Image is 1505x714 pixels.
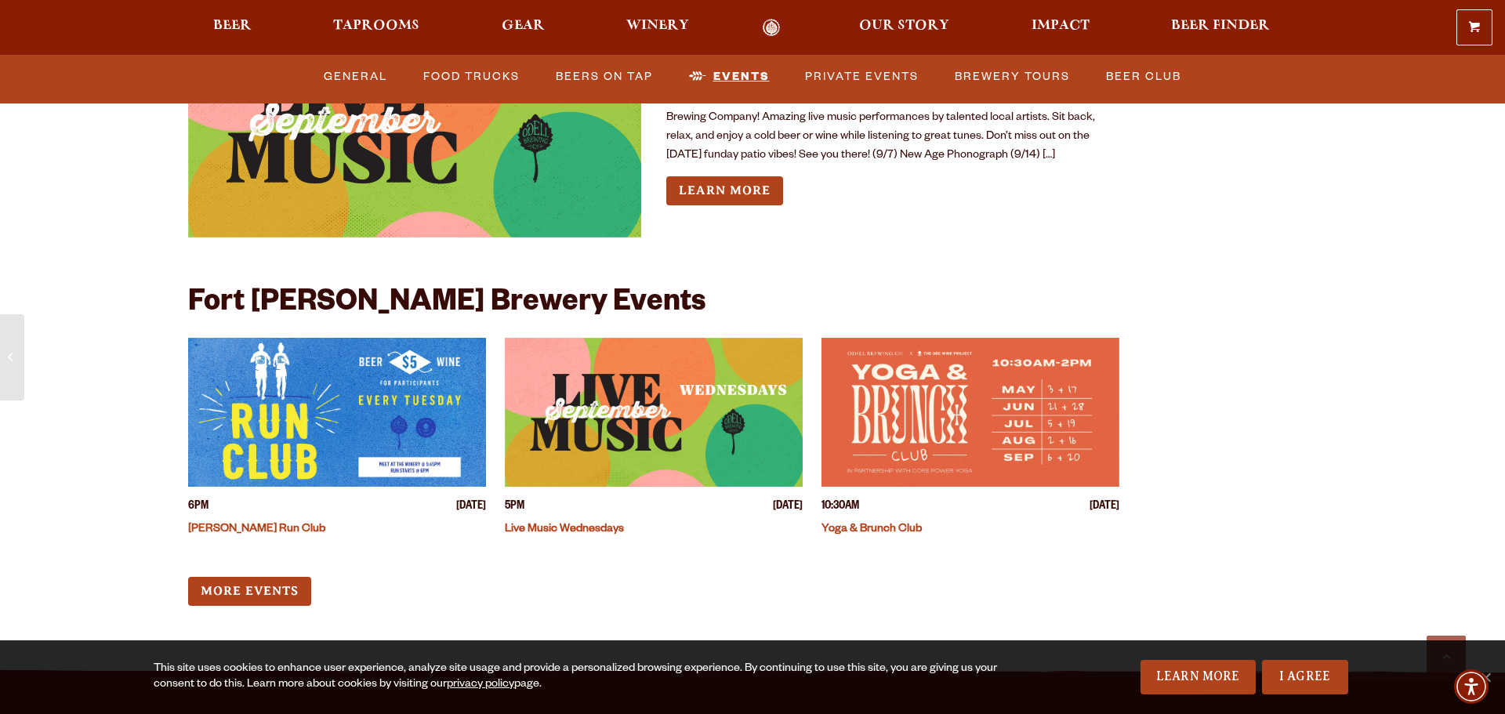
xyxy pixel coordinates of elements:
a: Our Story [849,19,959,37]
div: This site uses cookies to enhance user experience, analyze site usage and provide a personalized ... [154,661,1010,693]
a: privacy policy [447,679,514,691]
span: Our Story [859,20,949,32]
h2: Fort [PERSON_NAME] Brewery Events [188,288,705,322]
span: Taprooms [333,20,419,32]
span: [DATE] [773,499,803,516]
span: Gear [502,20,545,32]
a: View event details [821,338,1119,487]
a: Impact [1021,19,1100,37]
a: Taprooms [323,19,430,37]
a: Food Trucks [417,59,526,95]
a: Live Music Wednesdays [505,524,624,536]
a: Learn More [1141,660,1256,694]
a: Odell Home [742,19,800,37]
a: View event details [188,338,486,487]
a: View event details [188,11,641,237]
a: Events [683,59,776,95]
a: Beer [203,19,262,37]
span: Winery [626,20,689,32]
span: 10:30AM [821,499,859,516]
a: Learn more about Live Music Sundays [666,176,783,205]
a: Winery [616,19,699,37]
a: Beers on Tap [549,59,659,95]
a: Yoga & Brunch Club [821,524,922,536]
a: I Agree [1262,660,1348,694]
span: [DATE] [1090,499,1119,516]
span: 5PM [505,499,524,516]
a: Private Events [799,59,925,95]
a: Gear [491,19,555,37]
span: [DATE] [456,499,486,516]
a: [PERSON_NAME] Run Club [188,524,325,536]
a: Beer Club [1100,59,1188,95]
a: View event details [505,338,803,487]
span: Impact [1032,20,1090,32]
a: More Events (opens in a new window) [188,577,311,606]
p: Summer Sundays on the patio! Welcome to FREE Live Music Sundays at [PERSON_NAME] Brewing Company!... [666,90,1119,165]
span: Beer Finder [1171,20,1270,32]
a: Scroll to top [1427,636,1466,675]
span: 6PM [188,499,209,516]
a: Brewery Tours [948,59,1076,95]
a: General [317,59,393,95]
div: Accessibility Menu [1454,669,1489,704]
span: Beer [213,20,252,32]
a: Beer Finder [1161,19,1280,37]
